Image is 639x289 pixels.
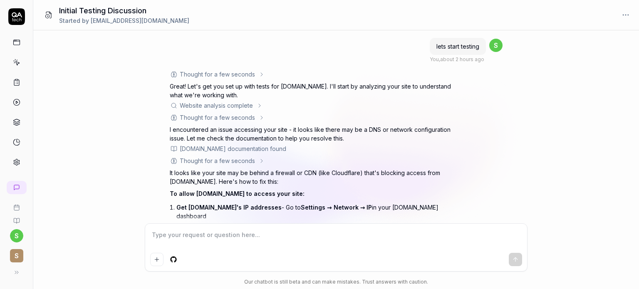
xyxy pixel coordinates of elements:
[7,181,27,194] a: New conversation
[145,278,528,286] div: Our chatbot is still beta and can make mistakes. Trust answers with caution.
[170,190,305,197] span: To allow [DOMAIN_NAME] to access your site:
[180,144,286,153] div: [DOMAIN_NAME] documentation found
[3,198,30,211] a: Book a call with us
[10,229,23,242] button: s
[180,113,255,122] div: Thought for a few seconds
[180,70,255,79] div: Thought for a few seconds
[180,156,255,165] div: Thought for a few seconds
[180,101,253,110] div: Website analysis complete
[170,168,461,186] p: It looks like your site may be behind a firewall or CDN (like Cloudflare) that's blocking access ...
[176,204,282,211] span: Get [DOMAIN_NAME]'s IP addresses
[430,56,484,63] div: , about 2 hours ago
[170,82,461,99] p: Great! Let's get you set up with tests for [DOMAIN_NAME]. I'll start by analyzing your site to un...
[10,249,23,262] span: S
[430,56,439,62] span: You
[489,39,503,52] span: s
[150,253,163,266] button: Add attachment
[301,204,372,211] span: Settings → Network → IP
[91,17,189,24] span: [EMAIL_ADDRESS][DOMAIN_NAME]
[176,201,461,222] li: - Go to in your [DOMAIN_NAME] dashboard
[59,5,189,16] h1: Initial Testing Discussion
[3,211,30,224] a: Documentation
[59,16,189,25] div: Started by
[436,43,479,50] span: lets start testing
[3,242,30,264] button: S
[170,125,461,143] p: I encountered an issue accessing your site - it looks like there may be a DNS or network configur...
[176,222,461,267] li: in your firewall or CDN:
